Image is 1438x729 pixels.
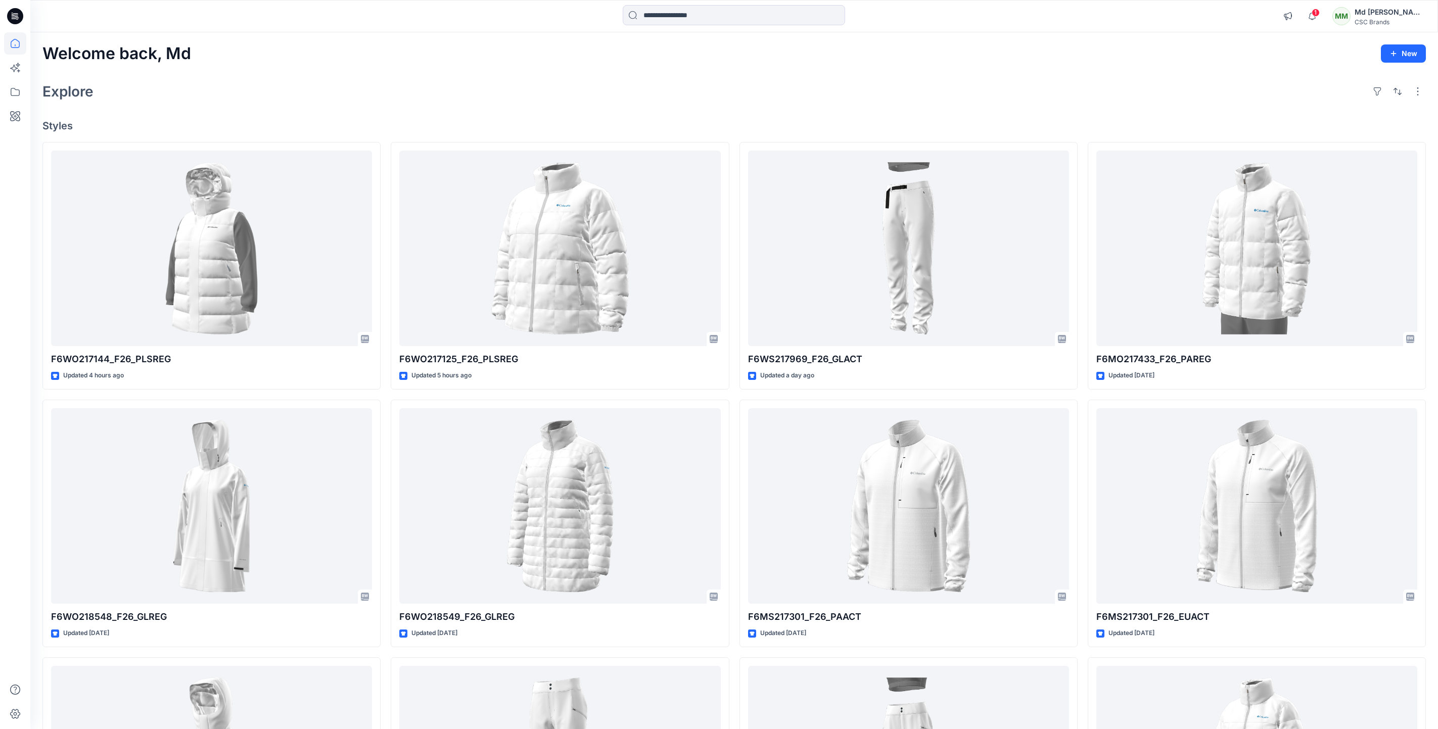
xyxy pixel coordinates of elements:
a: F6WO218548_F26_GLREG [51,408,372,604]
p: Updated [DATE] [63,628,109,639]
p: F6WO218549_F26_GLREG [399,610,720,624]
div: MM [1332,7,1351,25]
p: Updated 4 hours ago [63,370,124,381]
p: Updated [DATE] [1108,628,1154,639]
div: Md [PERSON_NAME] [1355,6,1425,18]
button: New [1381,44,1426,63]
a: F6MO217433_F26_PAREG [1096,151,1417,347]
div: CSC Brands [1355,18,1425,26]
p: F6WO217144_F26_PLSREG [51,352,372,366]
a: F6WO217125_F26_PLSREG [399,151,720,347]
a: F6WO218549_F26_GLREG [399,408,720,604]
a: F6WO217144_F26_PLSREG [51,151,372,347]
p: Updated [DATE] [1108,370,1154,381]
a: F6WS217969_F26_GLACT [748,151,1069,347]
h2: Welcome back, Md [42,44,191,63]
p: F6WO218548_F26_GLREG [51,610,372,624]
p: Updated a day ago [760,370,814,381]
h4: Styles [42,120,1426,132]
a: F6MS217301_F26_PAACT [748,408,1069,604]
span: 1 [1312,9,1320,17]
p: F6WS217969_F26_GLACT [748,352,1069,366]
p: F6MS217301_F26_EUACT [1096,610,1417,624]
p: F6MO217433_F26_PAREG [1096,352,1417,366]
a: F6MS217301_F26_EUACT [1096,408,1417,604]
p: Updated [DATE] [760,628,806,639]
p: F6MS217301_F26_PAACT [748,610,1069,624]
h2: Explore [42,83,94,100]
p: Updated 5 hours ago [411,370,472,381]
p: F6WO217125_F26_PLSREG [399,352,720,366]
p: Updated [DATE] [411,628,457,639]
